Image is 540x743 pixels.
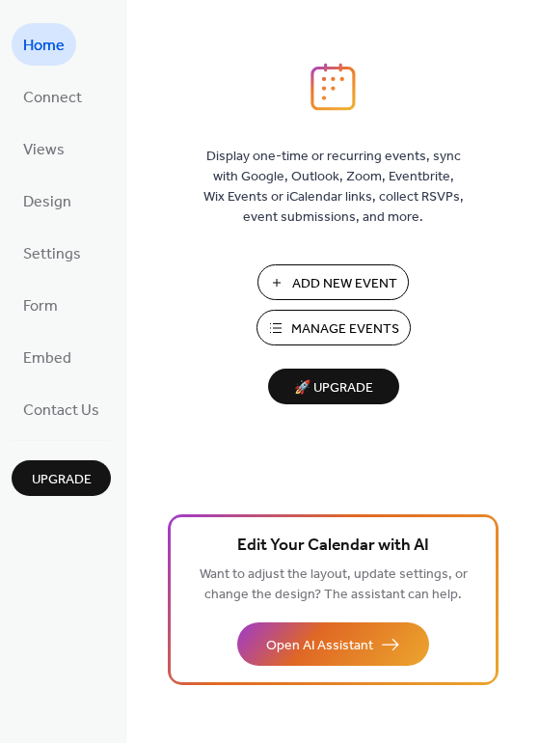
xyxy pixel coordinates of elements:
span: Form [23,291,58,322]
a: Design [12,179,83,222]
span: Home [23,31,65,62]
span: Add New Event [292,274,397,294]
button: Add New Event [257,264,409,300]
span: Display one-time or recurring events, sync with Google, Outlook, Zoom, Eventbrite, Wix Events or ... [203,147,464,228]
button: 🚀 Upgrade [268,369,399,404]
a: Contact Us [12,388,111,430]
a: Views [12,127,76,170]
span: Upgrade [32,470,92,490]
button: Open AI Assistant [237,622,429,666]
span: Design [23,187,71,218]
span: Manage Events [291,319,399,340]
img: logo_icon.svg [310,63,355,111]
a: Form [12,284,69,326]
span: Connect [23,83,82,114]
span: Views [23,135,65,166]
span: Want to adjust the layout, update settings, or change the design? The assistant can help. [200,562,468,608]
a: Home [12,23,76,66]
a: Connect [12,75,94,118]
a: Embed [12,336,83,378]
button: Upgrade [12,460,111,496]
button: Manage Events [256,310,411,345]
span: Settings [23,239,81,270]
span: Edit Your Calendar with AI [237,533,429,560]
a: Settings [12,232,93,274]
span: Open AI Assistant [266,636,373,656]
span: Embed [23,344,71,374]
span: Contact Us [23,396,99,427]
span: 🚀 Upgrade [280,375,388,401]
